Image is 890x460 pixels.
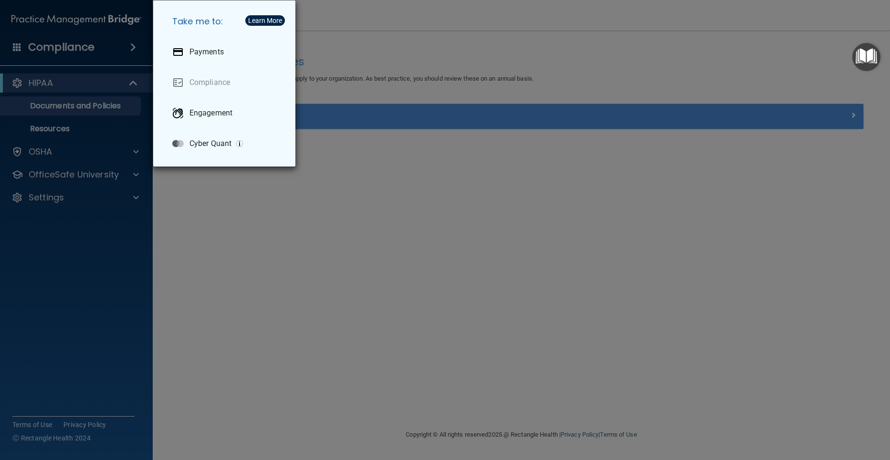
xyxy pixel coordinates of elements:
[248,17,282,24] div: Learn More
[245,15,285,26] button: Learn More
[852,43,880,71] button: Open Resource Center
[165,130,288,157] a: Cyber Quant
[189,139,231,148] p: Cyber Quant
[165,39,288,65] a: Payments
[189,108,232,118] p: Engagement
[189,47,224,57] p: Payments
[165,100,288,126] a: Engagement
[165,69,288,96] a: Compliance
[165,8,288,35] h5: Take me to:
